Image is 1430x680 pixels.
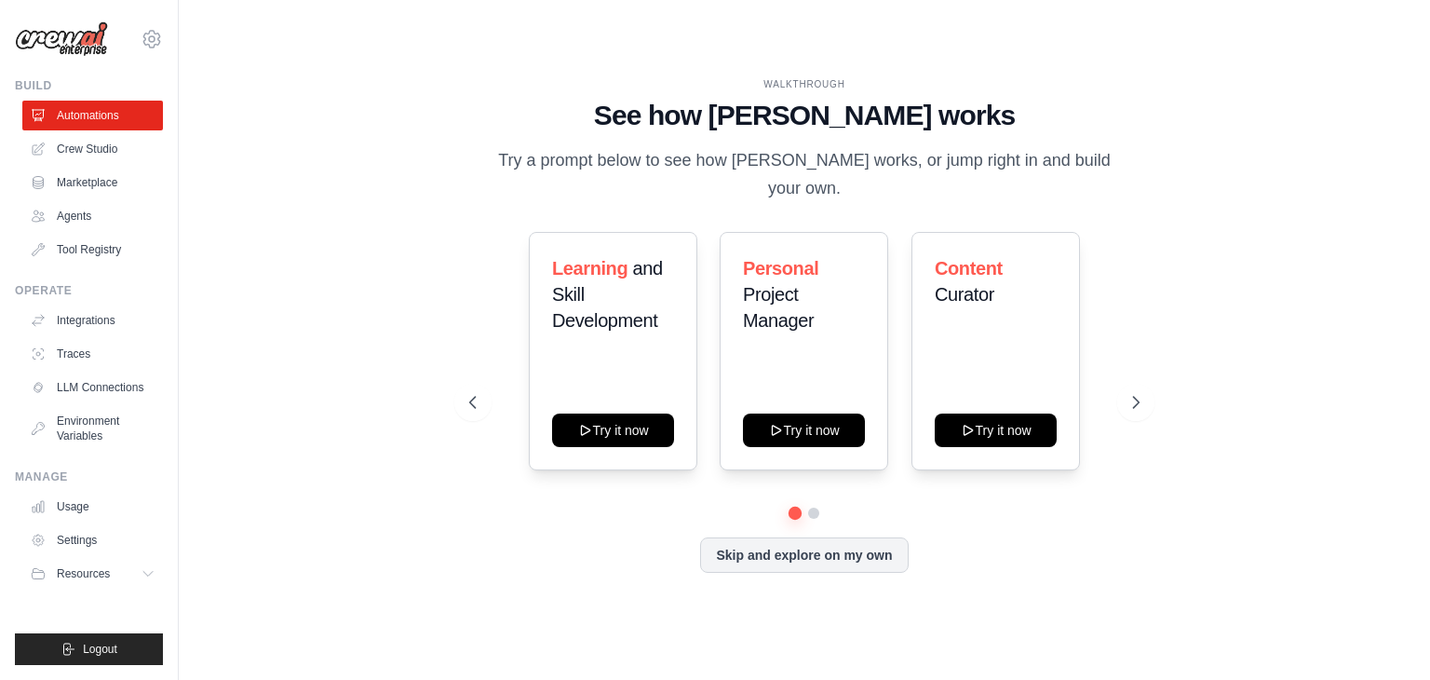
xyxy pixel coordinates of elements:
div: Manage [15,469,163,484]
iframe: Chat Widget [1337,591,1430,680]
button: Try it now [743,414,865,447]
div: Build [15,78,163,93]
a: Integrations [22,306,163,335]
span: Logout [83,642,117,657]
div: WALKTHROUGH [469,77,1140,91]
a: Usage [22,492,163,522]
button: Resources [22,559,163,589]
a: Automations [22,101,163,130]
span: and Skill Development [552,258,663,331]
div: Operate [15,283,163,298]
a: Environment Variables [22,406,163,451]
img: Logo [15,21,108,57]
span: Content [935,258,1003,279]
a: Crew Studio [22,134,163,164]
a: Traces [22,339,163,369]
span: Curator [935,284,994,305]
span: Learning [552,258,627,279]
span: Resources [57,566,110,581]
button: Logout [15,633,163,665]
a: Settings [22,525,163,555]
span: Personal [743,258,818,279]
span: Project Manager [743,284,814,331]
button: Try it now [552,414,674,447]
h1: See how [PERSON_NAME] works [469,99,1140,132]
a: LLM Connections [22,373,163,402]
a: Tool Registry [22,235,163,265]
button: Skip and explore on my own [700,537,908,573]
a: Marketplace [22,168,163,197]
button: Try it now [935,414,1057,447]
p: Try a prompt below to see how [PERSON_NAME] works, or jump right in and build your own. [492,147,1117,202]
a: Agents [22,201,163,231]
